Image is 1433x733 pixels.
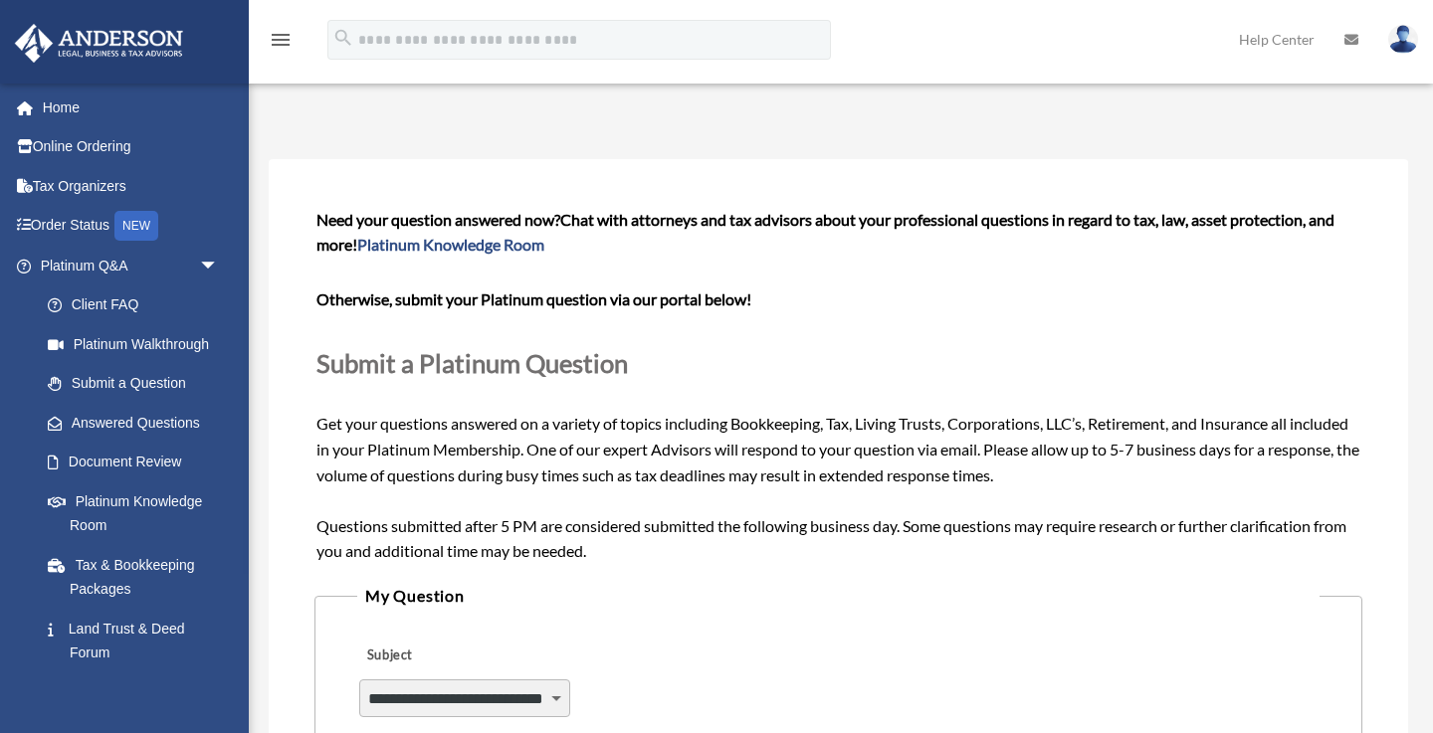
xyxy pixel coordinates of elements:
a: Answered Questions [28,403,249,443]
span: Chat with attorneys and tax advisors about your professional questions in regard to tax, law, ass... [316,210,1334,255]
img: User Pic [1388,25,1418,54]
a: Platinum Knowledge Room [28,481,249,545]
a: Platinum Q&Aarrow_drop_down [14,246,249,285]
legend: My Question [357,582,1320,610]
a: Land Trust & Deed Forum [28,609,249,672]
a: Platinum Walkthrough [28,324,249,364]
a: menu [269,35,293,52]
a: Home [14,88,249,127]
a: Document Review [28,443,249,482]
b: Otherwise, submit your Platinum question via our portal below! [316,289,751,308]
a: Tax & Bookkeeping Packages [28,545,249,609]
i: menu [269,28,293,52]
i: search [332,27,354,49]
span: Need your question answered now? [316,210,560,229]
span: Submit a Platinum Question [316,348,628,378]
a: Order StatusNEW [14,206,249,247]
a: Client FAQ [28,285,249,325]
label: Subject [359,642,548,670]
span: Get your questions answered on a variety of topics including Bookkeeping, Tax, Living Trusts, Cor... [316,210,1360,561]
a: Tax Organizers [14,166,249,206]
img: Anderson Advisors Platinum Portal [9,24,189,63]
a: Platinum Knowledge Room [357,235,544,254]
span: arrow_drop_down [199,246,239,286]
a: Online Ordering [14,127,249,167]
div: NEW [114,211,158,241]
a: Submit a Question [28,364,239,404]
